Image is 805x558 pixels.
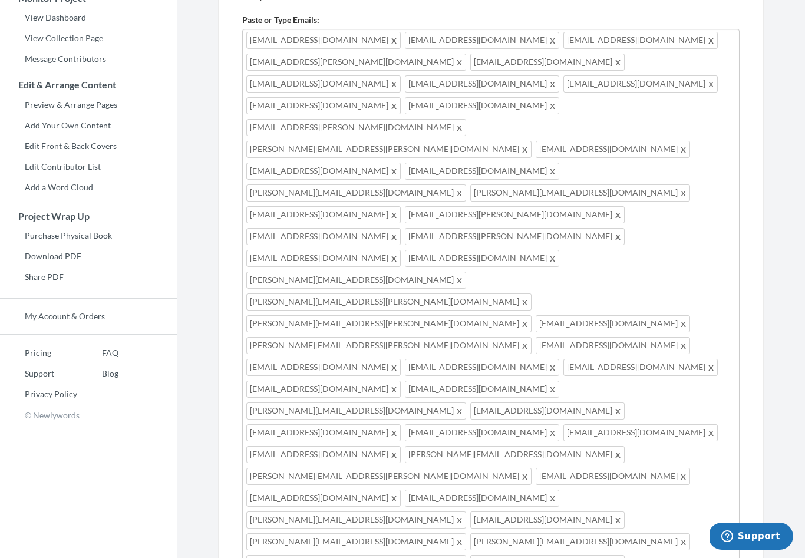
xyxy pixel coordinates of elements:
span: [EMAIL_ADDRESS][DOMAIN_NAME] [563,75,718,93]
span: [EMAIL_ADDRESS][DOMAIN_NAME] [405,424,559,441]
span: [PERSON_NAME][EMAIL_ADDRESS][PERSON_NAME][DOMAIN_NAME] [246,141,532,158]
span: [EMAIL_ADDRESS][DOMAIN_NAME] [536,315,690,332]
span: [EMAIL_ADDRESS][DOMAIN_NAME] [536,468,690,485]
label: Paste or Type Emails: [242,14,319,26]
span: [EMAIL_ADDRESS][DOMAIN_NAME] [246,75,401,93]
span: [EMAIL_ADDRESS][DOMAIN_NAME] [563,359,718,376]
span: [EMAIL_ADDRESS][DOMAIN_NAME] [246,228,401,245]
span: [EMAIL_ADDRESS][DOMAIN_NAME] [536,337,690,354]
span: [EMAIL_ADDRESS][DOMAIN_NAME] [405,359,559,376]
h3: Project Wrap Up [1,211,177,222]
span: [EMAIL_ADDRESS][DOMAIN_NAME] [563,32,718,49]
span: [EMAIL_ADDRESS][DOMAIN_NAME] [470,511,625,529]
span: [EMAIL_ADDRESS][DOMAIN_NAME] [405,97,559,114]
a: Blog [77,365,118,382]
span: [EMAIL_ADDRESS][DOMAIN_NAME] [563,424,718,441]
span: [PERSON_NAME][EMAIL_ADDRESS][DOMAIN_NAME] [246,533,466,550]
span: [EMAIL_ADDRESS][DOMAIN_NAME] [405,32,559,49]
span: [EMAIL_ADDRESS][DOMAIN_NAME] [405,75,559,93]
span: [EMAIL_ADDRESS][DOMAIN_NAME] [246,446,401,463]
span: [EMAIL_ADDRESS][PERSON_NAME][DOMAIN_NAME] [246,54,466,71]
span: [EMAIL_ADDRESS][DOMAIN_NAME] [405,163,559,180]
iframe: Opens a widget where you can chat to one of our agents [710,523,793,552]
span: [EMAIL_ADDRESS][DOMAIN_NAME] [405,490,559,507]
h3: Edit & Arrange Content [1,80,177,90]
span: [EMAIL_ADDRESS][DOMAIN_NAME] [470,54,625,71]
span: [PERSON_NAME][EMAIL_ADDRESS][DOMAIN_NAME] [470,184,690,202]
span: [EMAIL_ADDRESS][DOMAIN_NAME] [246,206,401,223]
span: [PERSON_NAME][EMAIL_ADDRESS][DOMAIN_NAME] [246,402,466,420]
span: [PERSON_NAME][EMAIL_ADDRESS][DOMAIN_NAME] [405,446,625,463]
span: [EMAIL_ADDRESS][DOMAIN_NAME] [246,490,401,507]
span: [EMAIL_ADDRESS][DOMAIN_NAME] [246,163,401,180]
span: [PERSON_NAME][EMAIL_ADDRESS][DOMAIN_NAME] [246,511,466,529]
span: [PERSON_NAME][EMAIL_ADDRESS][PERSON_NAME][DOMAIN_NAME] [246,337,532,354]
span: [EMAIL_ADDRESS][DOMAIN_NAME] [470,402,625,420]
span: [PERSON_NAME][EMAIL_ADDRESS][DOMAIN_NAME] [470,533,690,550]
span: [EMAIL_ADDRESS][DOMAIN_NAME] [246,359,401,376]
span: [PERSON_NAME][EMAIL_ADDRESS][PERSON_NAME][DOMAIN_NAME] [246,468,532,485]
span: [EMAIL_ADDRESS][DOMAIN_NAME] [405,250,559,267]
span: [PERSON_NAME][EMAIL_ADDRESS][DOMAIN_NAME] [246,272,466,289]
span: [PERSON_NAME][EMAIL_ADDRESS][PERSON_NAME][DOMAIN_NAME] [246,293,532,311]
span: [EMAIL_ADDRESS][DOMAIN_NAME] [246,424,401,441]
span: [EMAIL_ADDRESS][DOMAIN_NAME] [246,250,401,267]
span: [EMAIL_ADDRESS][PERSON_NAME][DOMAIN_NAME] [405,206,625,223]
span: [EMAIL_ADDRESS][DOMAIN_NAME] [246,32,401,49]
span: [EMAIL_ADDRESS][DOMAIN_NAME] [246,97,401,114]
span: [PERSON_NAME][EMAIL_ADDRESS][PERSON_NAME][DOMAIN_NAME] [246,315,532,332]
span: [PERSON_NAME][EMAIL_ADDRESS][DOMAIN_NAME] [246,184,466,202]
a: FAQ [77,344,118,362]
span: [EMAIL_ADDRESS][PERSON_NAME][DOMAIN_NAME] [405,228,625,245]
span: [EMAIL_ADDRESS][PERSON_NAME][DOMAIN_NAME] [246,119,466,136]
span: [EMAIL_ADDRESS][DOMAIN_NAME] [405,381,559,398]
span: [EMAIL_ADDRESS][DOMAIN_NAME] [536,141,690,158]
span: [EMAIL_ADDRESS][DOMAIN_NAME] [246,381,401,398]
